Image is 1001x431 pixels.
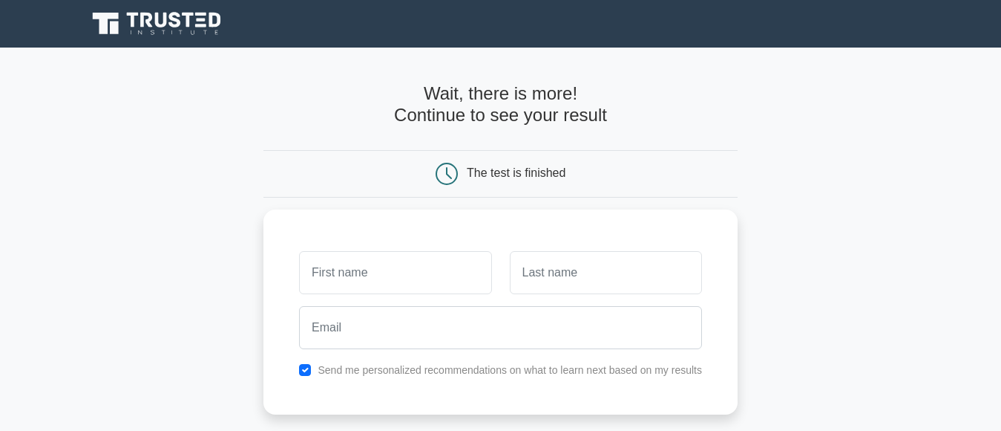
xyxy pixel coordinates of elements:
[510,251,702,294] input: Last name
[299,306,702,349] input: Email
[318,364,702,376] label: Send me personalized recommendations on what to learn next based on my results
[263,83,738,126] h4: Wait, there is more! Continue to see your result
[299,251,491,294] input: First name
[467,166,565,179] div: The test is finished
